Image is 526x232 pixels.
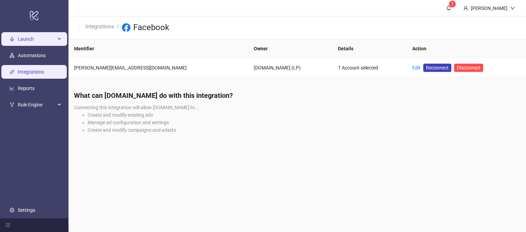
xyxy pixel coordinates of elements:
[18,86,35,91] a: Reports
[510,6,515,11] span: down
[449,1,456,8] sup: 1
[74,91,521,100] h4: What can [DOMAIN_NAME] do with this integration?
[74,64,243,72] div: [PERSON_NAME][EMAIL_ADDRESS][DOMAIN_NAME]
[133,22,169,33] h3: Facebook
[407,39,526,58] th: Action
[68,39,248,58] th: Identifier
[423,64,451,72] a: Reconnect
[446,5,451,10] span: bell
[74,105,199,110] span: Connecting this integration will allow [DOMAIN_NAME] to...
[18,53,46,59] a: Automations
[463,6,468,11] span: user
[451,2,454,7] span: 1
[338,64,401,72] div: 1 Account selected
[333,39,407,58] th: Details
[18,33,55,46] span: Launch
[84,22,115,30] a: Integrations
[5,223,10,228] span: menu-fold
[18,69,44,75] a: Integrations
[10,103,14,107] span: fork
[468,4,510,12] div: [PERSON_NAME]
[457,65,480,70] span: Disconnect
[117,22,119,33] li: /
[426,64,449,72] span: Reconnect
[254,64,327,72] div: [DOMAIN_NAME] (LP)
[88,119,521,126] li: Manage ad configuration and settings
[18,98,55,112] span: Rule Engine
[412,65,421,70] a: Edit
[18,207,35,213] a: Settings
[454,64,483,72] button: Disconnect
[88,126,521,134] li: Create and modify campaigns and adsets
[248,39,333,58] th: Owner
[10,37,14,42] span: rocket
[88,111,521,119] li: Create and modify existing ads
